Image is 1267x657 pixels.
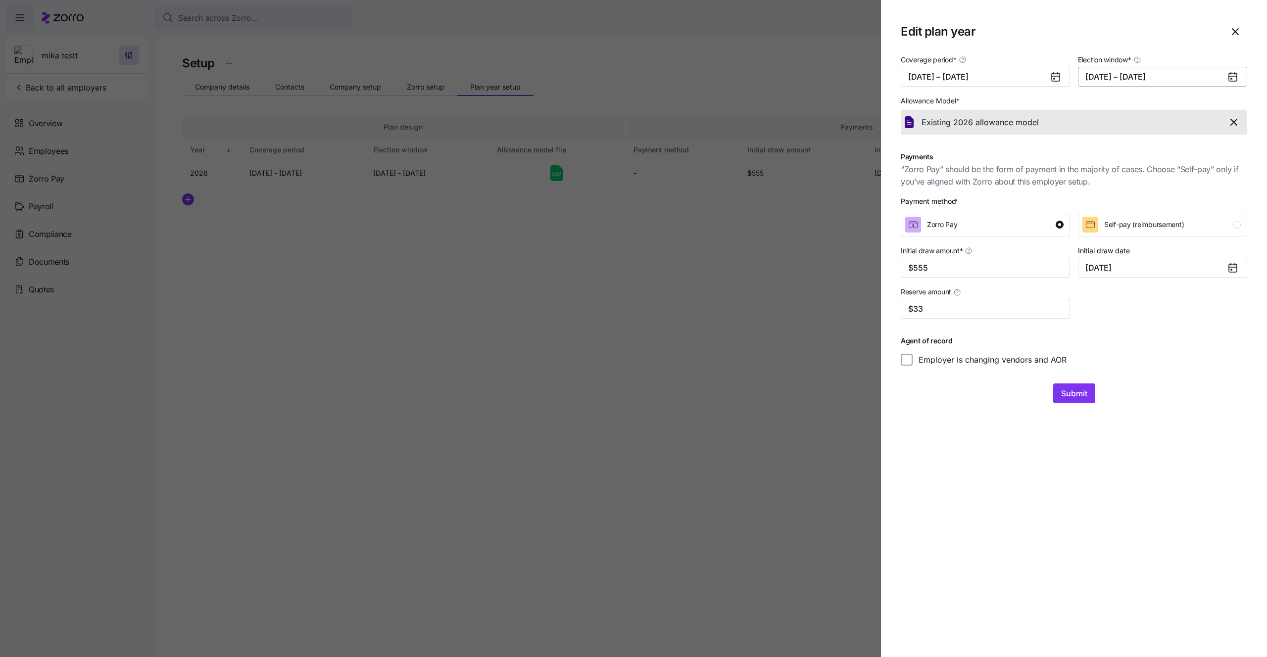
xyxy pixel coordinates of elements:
button: Submit [1053,383,1095,403]
h1: Agent of record [901,336,1247,345]
span: Submit [1061,387,1087,399]
span: Allowance Model * [901,96,960,106]
span: Coverage period * [901,55,957,65]
span: “Zorro Pay” should be the form of payment in the majority of cases. Choose “Self-pay” only if you... [901,163,1247,188]
span: Existing 2026 allowance model [922,116,1039,129]
h1: Payments [901,152,1247,161]
span: Zorro Pay [927,220,957,230]
span: Self-pay (reimbursement) [1104,220,1184,230]
input: MM/DD/YYYY [1078,258,1247,278]
label: Employer is changing vendors and AOR [913,354,1067,366]
span: Election window * [1078,55,1131,65]
span: Initial draw amount * [901,246,963,256]
button: [DATE] – [DATE] [1078,67,1247,87]
h1: Edit plan year [901,24,1216,39]
button: [DATE] – [DATE] [901,67,1070,87]
label: Initial draw date [1078,245,1130,256]
div: Payment method [901,196,960,207]
span: Reserve amount [901,287,951,297]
